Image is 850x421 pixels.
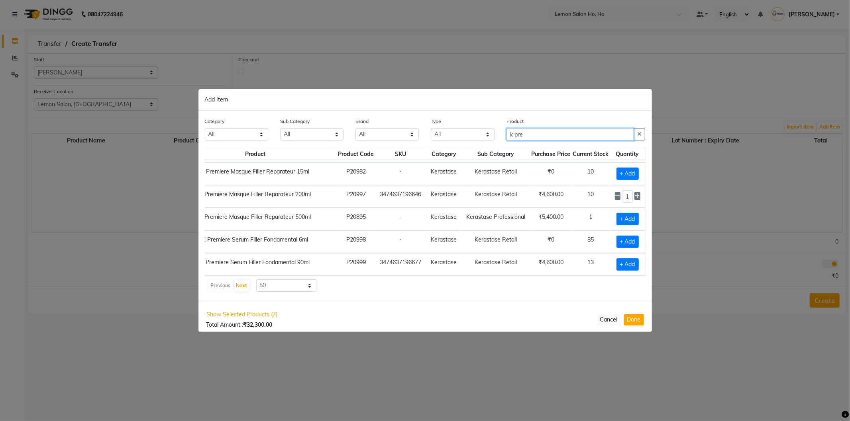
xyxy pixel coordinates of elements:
[616,258,639,271] span: + Add
[337,208,375,230] td: P20895
[572,185,610,208] td: 10
[506,128,634,140] input: Search or Scan Product
[243,321,273,328] b: ₹32,300.00
[506,118,524,125] label: Product
[462,208,530,230] td: Kerastase Professional
[206,321,273,328] span: Total Amount :
[530,230,572,253] td: ₹0
[530,208,572,230] td: ₹5,400.00
[375,162,426,185] td: -
[616,168,639,180] span: + Add
[426,185,462,208] td: Kerastase
[616,236,639,248] span: + Add
[532,150,571,158] span: Purchase Price
[426,230,462,253] td: Kerastase
[375,147,426,160] th: SKU
[375,230,426,253] td: -
[597,314,621,325] button: Cancel
[572,162,610,185] td: 10
[174,147,337,160] th: Product
[616,213,639,225] span: + Add
[375,185,426,208] td: 3474637196646
[431,118,441,125] label: Type
[426,147,462,160] th: Category
[462,253,530,276] td: Kerastase Retail
[174,185,337,208] td: K Premiere Masque Filler Reparateur 200ml
[572,208,610,230] td: 1
[462,162,530,185] td: Kerastase Retail
[337,185,375,208] td: P20997
[462,185,530,208] td: Kerastase Retail
[174,253,337,276] td: K Premiere Serum Filler Fondamental 90ml
[337,162,375,185] td: P20982
[462,230,530,253] td: Kerastase Retail
[205,118,225,125] label: Category
[280,118,310,125] label: Sub Category
[426,208,462,230] td: Kerastase
[462,147,530,160] th: Sub Category
[426,253,462,276] td: Kerastase
[206,310,278,319] span: Show Selected Products (7)
[530,185,572,208] td: ₹4,600.00
[610,147,645,160] th: Quantity
[375,253,426,276] td: 3474637196677
[426,162,462,185] td: Kerastase
[530,162,572,185] td: ₹0
[337,230,375,253] td: P20998
[624,314,644,325] button: Done
[337,147,375,160] th: Product Code
[355,118,369,125] label: Brand
[572,253,610,276] td: 13
[198,89,652,111] div: Add Item
[375,208,426,230] td: -
[234,280,249,291] button: Next
[174,208,337,230] td: K Premiere Masque Filler Reparateur 500ml
[174,230,337,253] td: K Premiere Serum Filler Fondamental 6ml
[337,253,375,276] td: P20999
[572,147,610,160] th: Current Stock
[572,230,610,253] td: 85
[530,253,572,276] td: ₹4,600.00
[174,162,337,185] td: K Premiere Masque Filler Reparateur 15ml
